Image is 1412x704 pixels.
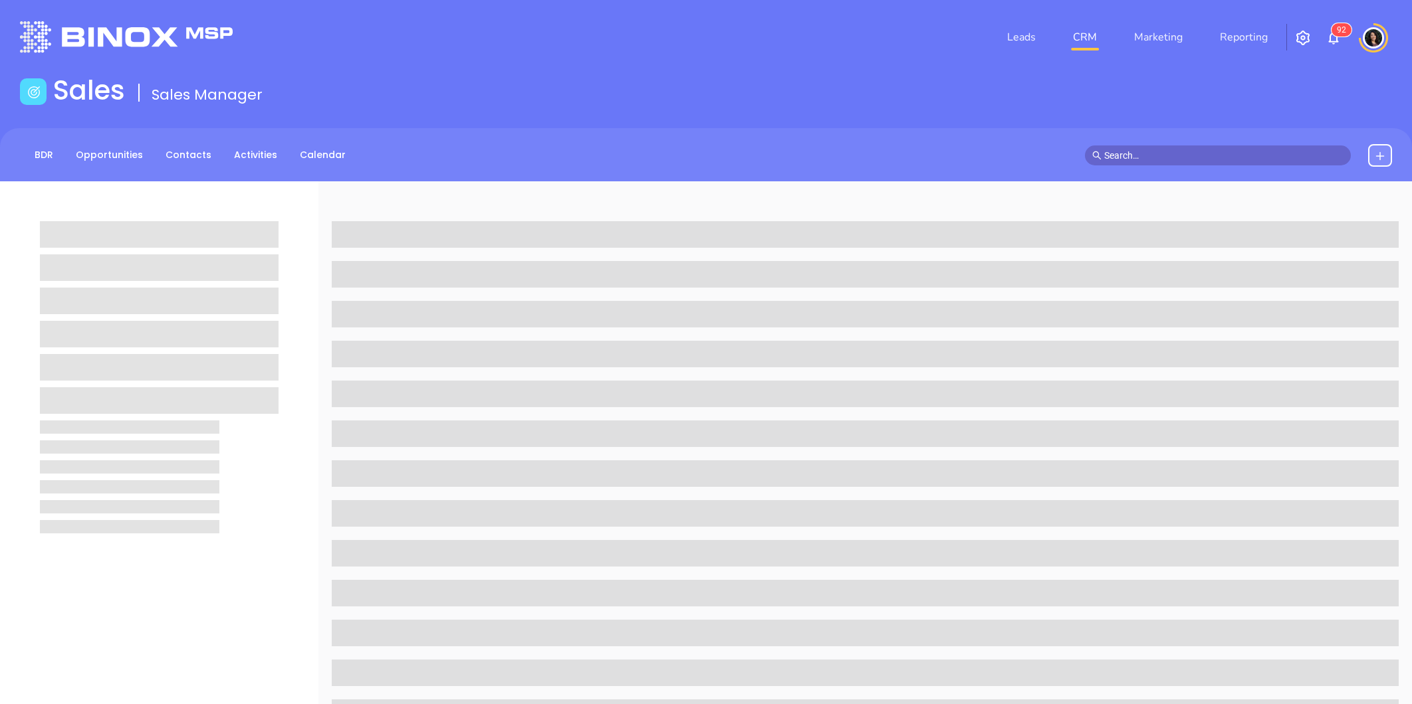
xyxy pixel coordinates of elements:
[152,84,263,105] span: Sales Manager
[1337,25,1342,35] span: 9
[1129,24,1188,50] a: Marketing
[1363,27,1384,48] img: user
[1092,151,1102,160] span: search
[20,21,233,52] img: logo
[1104,148,1344,163] input: Search…
[292,144,354,166] a: Calendar
[68,144,151,166] a: Opportunities
[158,144,219,166] a: Contacts
[226,144,285,166] a: Activities
[1215,24,1273,50] a: Reporting
[27,144,61,166] a: BDR
[1295,30,1311,46] img: iconSetting
[1332,23,1352,37] sup: 92
[53,74,125,106] h1: Sales
[1068,24,1102,50] a: CRM
[1326,30,1342,46] img: iconNotification
[1342,25,1346,35] span: 2
[1002,24,1041,50] a: Leads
